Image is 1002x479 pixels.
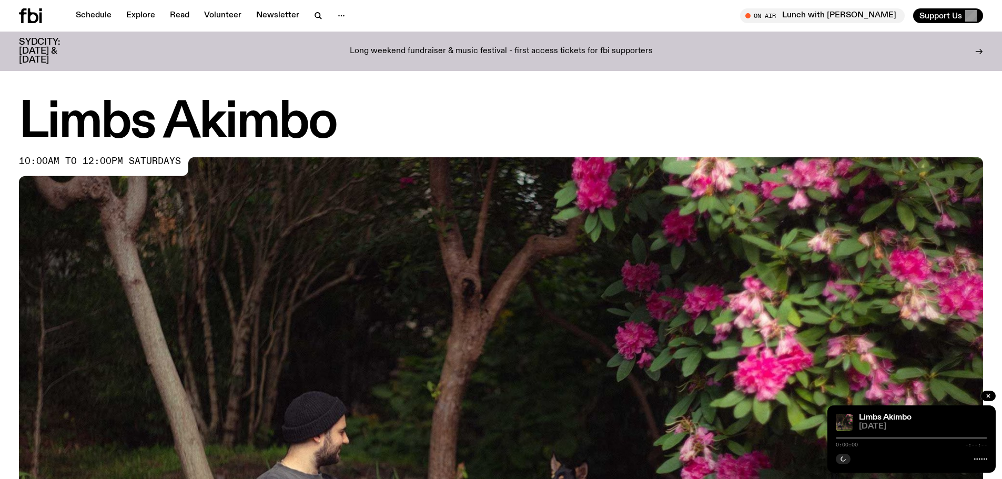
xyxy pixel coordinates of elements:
span: 10:00am to 12:00pm saturdays [19,157,181,166]
h1: Limbs Akimbo [19,99,983,147]
a: Read [164,8,196,23]
a: Volunteer [198,8,248,23]
button: Support Us [913,8,983,23]
img: Jackson sits at an outdoor table, legs crossed and gazing at a black and brown dog also sitting a... [836,414,853,431]
span: 0:00:00 [836,442,858,447]
span: [DATE] [859,423,987,431]
a: Limbs Akimbo [859,413,912,422]
button: On AirLunch with [PERSON_NAME] [740,8,905,23]
span: -:--:-- [965,442,987,447]
a: Explore [120,8,161,23]
a: Schedule [69,8,118,23]
p: Long weekend fundraiser & music festival - first access tickets for fbi supporters [350,47,653,56]
h3: SYDCITY: [DATE] & [DATE] [19,38,86,65]
span: Support Us [919,11,962,21]
a: Newsletter [250,8,306,23]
